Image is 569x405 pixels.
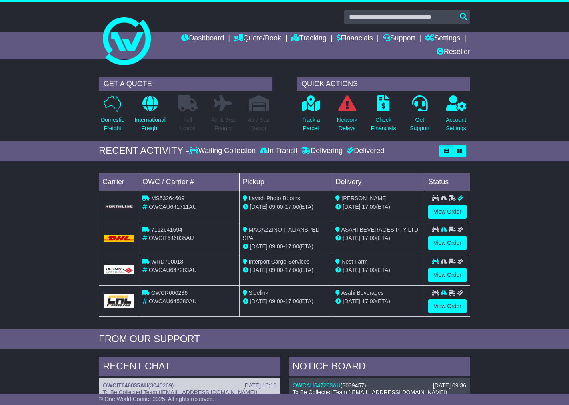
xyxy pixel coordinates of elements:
[341,290,384,296] span: Asahi Beverages
[445,95,467,137] a: AccountSettings
[239,173,332,191] td: Pickup
[343,298,360,304] span: [DATE]
[139,173,240,191] td: OWC / Carrier #
[337,95,358,137] a: NetworkDelays
[151,258,183,265] span: WRD700018
[335,297,421,306] div: (ETA)
[425,32,460,46] a: Settings
[285,243,299,250] span: 17:00
[149,204,197,210] span: OWCAU641711AU
[178,116,198,133] p: Full Loads
[343,235,360,241] span: [DATE]
[341,195,387,201] span: [PERSON_NAME]
[291,32,327,46] a: Tracking
[370,95,396,137] a: CheckFinancials
[151,290,188,296] span: OWCR000236
[103,382,276,389] div: ( )
[151,195,184,201] span: MS53264609
[104,294,134,308] img: GetCarrierServiceLogo
[103,382,148,389] a: OWCIT646035AU
[362,235,376,241] span: 17:00
[135,116,166,133] p: International Freight
[151,226,182,233] span: 7112641594
[409,95,430,137] a: GetSupport
[99,357,280,378] div: RECENT CHAT
[103,389,257,395] span: To Be Collected Team ([EMAIL_ADDRESS][DOMAIN_NAME])
[258,147,299,155] div: In Transit
[99,145,189,157] div: RECENT ACTIVITY -
[293,382,466,389] div: ( )
[428,236,467,250] a: View Order
[289,357,470,378] div: NOTICE BOARD
[383,32,415,46] a: Support
[269,204,283,210] span: 09:00
[269,267,283,273] span: 09:00
[437,46,470,59] a: Reseller
[99,173,139,191] td: Carrier
[410,116,429,133] p: Get Support
[362,298,376,304] span: 17:00
[100,95,124,137] a: DomesticFreight
[335,203,421,211] div: (ETA)
[343,204,360,210] span: [DATE]
[299,147,345,155] div: Delivering
[446,116,466,133] p: Account Settings
[211,116,235,133] p: Air & Sea Freight
[428,205,467,219] a: View Order
[243,297,329,306] div: - (ETA)
[301,95,320,137] a: Track aParcel
[428,299,467,313] a: View Order
[104,235,134,242] img: DHL.png
[249,195,300,201] span: Lavish Photo Booths
[343,267,360,273] span: [DATE]
[301,116,320,133] p: Track a Parcel
[249,290,268,296] span: Sidelink
[250,298,268,304] span: [DATE]
[149,235,194,241] span: OWCIT646035AU
[249,258,310,265] span: Interport Cargo Services
[433,382,466,389] div: [DATE] 09:36
[250,243,268,250] span: [DATE]
[335,234,421,242] div: (ETA)
[285,267,299,273] span: 17:00
[243,266,329,274] div: - (ETA)
[428,268,467,282] a: View Order
[341,226,418,233] span: ASAHI BEVERAGES PTY LTD
[371,116,396,133] p: Check Financials
[362,204,376,210] span: 17:00
[341,258,367,265] span: Nest Farm
[345,147,384,155] div: Delivered
[293,382,341,389] a: OWCAU647283AU
[297,77,470,91] div: QUICK ACTIONS
[293,389,447,395] span: To Be Collected Team ([EMAIL_ADDRESS][DOMAIN_NAME])
[248,116,270,133] p: Air / Sea Depot
[343,382,365,389] span: 3039457
[269,243,283,250] span: 09:00
[243,203,329,211] div: - (ETA)
[101,116,124,133] p: Domestic Freight
[250,267,268,273] span: [DATE]
[234,32,281,46] a: Quote/Book
[104,204,134,209] img: GetCarrierServiceLogo
[149,267,197,273] span: OWCAU647283AU
[99,333,470,345] div: FROM OUR SUPPORT
[335,266,421,274] div: (ETA)
[332,173,425,191] td: Delivery
[269,298,283,304] span: 09:00
[243,382,276,389] div: [DATE] 10:16
[337,32,373,46] a: Financials
[243,226,320,241] span: MAGAZZINO ITALIANSPED SPA
[362,267,376,273] span: 17:00
[99,77,272,91] div: GET A QUOTE
[99,396,214,402] span: © One World Courier 2025. All rights reserved.
[150,382,172,389] span: 3040269
[189,147,258,155] div: Waiting Collection
[285,298,299,304] span: 17:00
[337,116,357,133] p: Network Delays
[250,204,268,210] span: [DATE]
[134,95,166,137] a: InternationalFreight
[243,242,329,251] div: - (ETA)
[285,204,299,210] span: 17:00
[425,173,470,191] td: Status
[149,298,197,304] span: OWCAU645080AU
